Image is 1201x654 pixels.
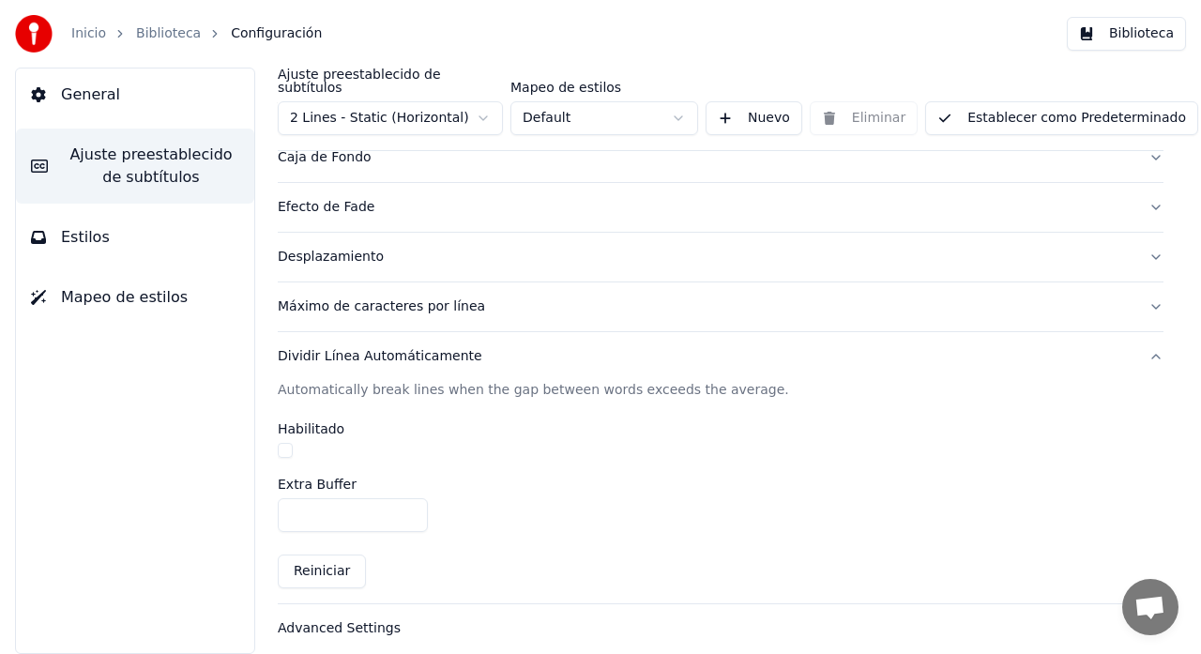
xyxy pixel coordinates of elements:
[16,129,254,204] button: Ajuste preestablecido de subtítulos
[278,133,1163,182] button: Caja de Fondo
[278,282,1163,331] button: Máximo de caracteres por línea
[278,198,1133,217] div: Efecto de Fade
[61,286,188,309] span: Mapeo de estilos
[278,604,1163,653] button: Advanced Settings
[278,248,1133,266] div: Desplazamiento
[925,101,1198,135] button: Establecer como Predeterminado
[16,211,254,264] button: Estilos
[706,101,802,135] button: Nuevo
[71,24,322,43] nav: breadcrumb
[61,84,120,106] span: General
[16,68,254,121] button: General
[278,332,1163,381] button: Dividir Línea Automáticamente
[278,381,1163,400] div: Automatically break lines when the gap between words exceeds the average.
[278,347,1133,366] div: Dividir Línea Automáticamente
[136,24,201,43] a: Biblioteca
[278,555,366,588] button: Reiniciar
[63,144,239,189] span: Ajuste preestablecido de subtítulos
[278,68,503,94] label: Ajuste preestablecido de subtítulos
[278,422,344,435] label: Habilitado
[1122,579,1178,635] div: Chat abierto
[15,15,53,53] img: youka
[278,381,1163,603] div: Dividir Línea Automáticamente
[278,619,1133,638] div: Advanced Settings
[278,148,1133,167] div: Caja de Fondo
[278,478,357,491] label: Extra Buffer
[71,24,106,43] a: Inicio
[278,233,1163,281] button: Desplazamiento
[1067,17,1186,51] button: Biblioteca
[61,226,110,249] span: Estilos
[278,183,1163,232] button: Efecto de Fade
[278,297,1133,316] div: Máximo de caracteres por línea
[510,81,698,94] label: Mapeo de estilos
[231,24,322,43] span: Configuración
[16,271,254,324] button: Mapeo de estilos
